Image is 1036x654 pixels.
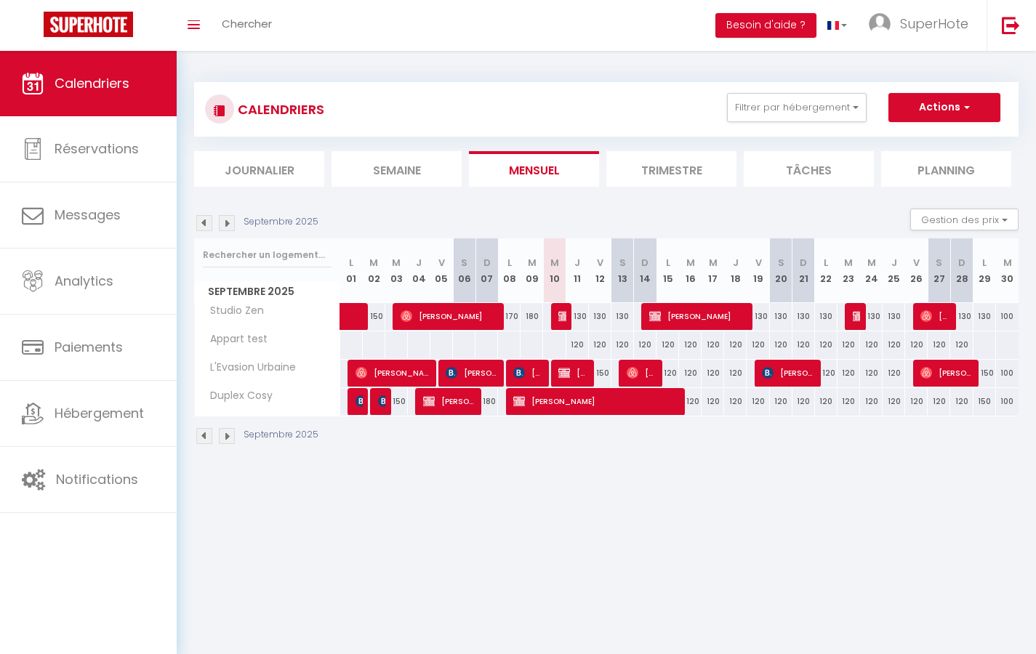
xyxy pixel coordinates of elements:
span: [PERSON_NAME] [356,359,430,387]
div: 130 [973,303,996,330]
div: 120 [702,331,724,358]
div: 120 [815,331,838,358]
th: 30 [996,238,1019,303]
div: 100 [996,360,1019,387]
span: [PERSON_NAME] [649,302,747,330]
img: Super Booking [44,12,133,37]
th: 17 [702,238,724,303]
span: [PERSON_NAME] [627,359,656,387]
span: Studio Zen [197,303,268,319]
div: 120 [656,360,679,387]
th: 01 [340,238,363,303]
abbr: S [461,256,467,270]
input: Rechercher un logement... [203,242,332,268]
abbr: L [349,256,353,270]
div: 120 [611,331,634,358]
span: Analytics [55,272,113,290]
div: 120 [950,388,973,415]
th: 25 [883,238,905,303]
span: [PERSON_NAME] [423,387,475,415]
div: 120 [589,331,611,358]
div: 130 [770,303,792,330]
th: 02 [363,238,385,303]
div: 170 [498,303,521,330]
abbr: S [619,256,626,270]
div: 120 [860,331,883,358]
abbr: M [709,256,718,270]
th: 15 [656,238,679,303]
th: 03 [385,238,408,303]
th: 12 [589,238,611,303]
span: Notifications [56,470,138,488]
th: 21 [792,238,815,303]
div: 150 [973,388,996,415]
span: Paiements [55,338,123,356]
span: Duplex Cosy [197,388,276,404]
div: 130 [792,303,815,330]
li: Mensuel [469,151,599,187]
div: 120 [905,388,928,415]
abbr: J [574,256,580,270]
abbr: L [824,256,828,270]
th: 22 [815,238,838,303]
span: [PERSON_NAME] [513,387,678,415]
span: L'Evasion Urbaine [197,360,300,376]
span: Appart test [197,331,271,347]
abbr: L [666,256,670,270]
div: 120 [838,331,860,358]
div: 120 [634,331,656,358]
div: 130 [860,303,883,330]
abbr: M [867,256,876,270]
div: 120 [883,388,905,415]
th: 19 [747,238,769,303]
th: 07 [475,238,498,303]
abbr: S [936,256,942,270]
abbr: J [891,256,897,270]
th: 20 [770,238,792,303]
th: 06 [453,238,475,303]
div: 120 [883,360,905,387]
th: 11 [566,238,589,303]
th: 27 [928,238,950,303]
div: 120 [815,360,838,387]
div: 120 [747,388,769,415]
span: Patureau Léa [356,387,363,415]
div: 180 [521,303,543,330]
th: 16 [679,238,702,303]
h3: CALENDRIERS [234,93,324,126]
span: [PERSON_NAME] [762,359,814,387]
th: 14 [634,238,656,303]
div: 120 [702,360,724,387]
span: [PERSON_NAME] [558,302,566,330]
div: 130 [815,303,838,330]
abbr: M [686,256,695,270]
th: 28 [950,238,973,303]
p: Septembre 2025 [244,428,318,442]
th: 04 [408,238,430,303]
div: 120 [928,388,950,415]
abbr: D [958,256,965,270]
li: Planning [881,151,1011,187]
abbr: M [528,256,537,270]
div: 120 [724,331,747,358]
abbr: M [369,256,378,270]
abbr: V [597,256,603,270]
abbr: M [392,256,401,270]
th: 09 [521,238,543,303]
div: 150 [589,360,611,387]
div: 120 [838,360,860,387]
span: Calendriers [55,74,129,92]
div: 120 [566,331,589,358]
button: Ouvrir le widget de chat LiveChat [12,6,55,49]
span: SuperHote [900,15,968,33]
div: 130 [566,303,589,330]
div: 100 [996,388,1019,415]
span: [PERSON_NAME] [PERSON_NAME] [853,302,860,330]
abbr: D [641,256,648,270]
th: 13 [611,238,634,303]
abbr: J [416,256,422,270]
div: 130 [747,303,769,330]
span: [PERSON_NAME] [378,387,385,415]
button: Besoin d'aide ? [715,13,816,38]
li: Semaine [332,151,462,187]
